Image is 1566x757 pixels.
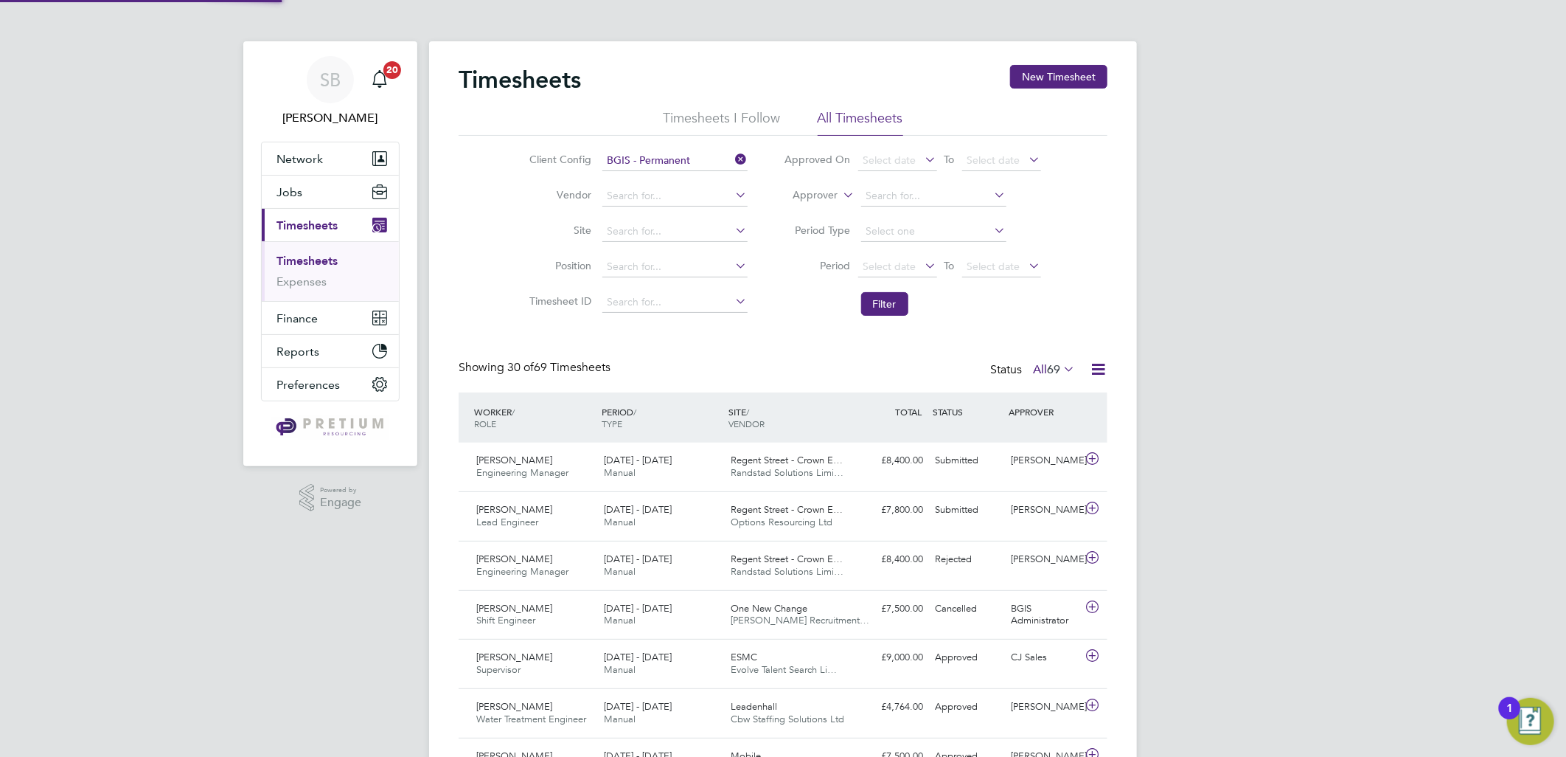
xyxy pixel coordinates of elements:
[940,256,959,275] span: To
[929,449,1006,473] div: Submitted
[818,109,903,136] li: All Timesheets
[476,466,568,479] span: Engineering Manager
[604,700,672,713] span: [DATE] - [DATE]
[731,614,870,626] span: [PERSON_NAME] Recruitment…
[276,254,338,268] a: Timesheets
[604,651,672,663] span: [DATE] - [DATE]
[604,602,672,615] span: [DATE] - [DATE]
[747,406,750,418] span: /
[262,209,399,241] button: Timesheets
[731,651,758,663] span: ESMC
[276,152,323,166] span: Network
[784,259,851,272] label: Period
[507,360,610,375] span: 69 Timesheets
[526,188,592,201] label: Vendor
[731,565,844,578] span: Randstad Solutions Limi…
[852,498,929,522] div: £7,800.00
[602,418,622,429] span: TYPE
[1506,708,1513,727] div: 1
[261,109,400,127] span: Sasha Baird
[1006,597,1082,634] div: BGIS Administrator
[929,547,1006,572] div: Rejected
[929,597,1006,621] div: Cancelled
[604,516,636,528] span: Manual
[1006,646,1082,670] div: CJ Sales
[602,151,748,171] input: Search for...
[604,503,672,516] span: [DATE] - [DATE]
[476,614,535,626] span: Shift Engineer
[852,597,929,621] div: £7,500.00
[861,292,908,316] button: Filter
[1010,65,1107,89] button: New Timesheet
[1006,398,1082,425] div: APPROVER
[526,294,592,308] label: Timesheet ID
[604,466,636,479] span: Manual
[731,663,838,676] span: Evolve Talent Search Li…
[863,260,916,273] span: Select date
[604,663,636,676] span: Manual
[476,713,586,725] span: Water Treatment Engineer
[940,150,959,169] span: To
[731,454,843,466] span: Regent Street - Crown E…
[1006,547,1082,572] div: [PERSON_NAME]
[852,449,929,473] div: £8,400.00
[731,713,845,725] span: Cbw Staffing Solutions Ltd
[602,257,748,277] input: Search for...
[276,274,327,288] a: Expenses
[476,663,521,676] span: Supervisor
[967,260,1020,273] span: Select date
[602,221,748,242] input: Search for...
[476,503,552,516] span: [PERSON_NAME]
[725,398,853,437] div: SITE
[320,484,361,497] span: Powered by
[731,700,778,713] span: Leadenhall
[476,516,538,528] span: Lead Engineer
[863,153,916,167] span: Select date
[604,614,636,626] span: Manual
[276,218,338,232] span: Timesheets
[731,553,843,565] span: Regent Street - Crown E…
[262,176,399,208] button: Jobs
[929,695,1006,719] div: Approved
[476,602,552,615] span: [PERSON_NAME]
[633,406,636,418] span: /
[459,65,581,94] h2: Timesheets
[276,378,340,392] span: Preferences
[365,56,394,103] a: 20
[967,153,1020,167] span: Select date
[507,360,534,375] span: 30 of
[929,498,1006,522] div: Submitted
[664,109,781,136] li: Timesheets I Follow
[272,416,388,440] img: pretium-logo-retina.png
[1047,362,1060,377] span: 69
[1033,362,1075,377] label: All
[784,224,851,237] label: Period Type
[526,153,592,166] label: Client Config
[1006,695,1082,719] div: [PERSON_NAME]
[895,406,922,418] span: TOTAL
[729,418,765,429] span: VENDOR
[929,398,1006,425] div: STATUS
[476,454,552,466] span: [PERSON_NAME]
[772,188,838,203] label: Approver
[459,360,613,376] div: Showing
[526,224,592,237] label: Site
[262,142,399,175] button: Network
[784,153,851,166] label: Approved On
[1507,698,1554,745] button: Open Resource Center, 1 new notification
[526,259,592,272] label: Position
[598,398,725,437] div: PERIOD
[852,646,929,670] div: £9,000.00
[320,497,361,509] span: Engage
[474,418,496,429] span: ROLE
[602,292,748,313] input: Search for...
[243,41,417,466] nav: Main navigation
[604,565,636,578] span: Manual
[276,345,319,359] span: Reports
[276,311,318,325] span: Finance
[261,416,400,440] a: Go to home page
[476,565,568,578] span: Engineering Manager
[731,516,833,528] span: Options Resourcing Ltd
[320,70,341,89] span: SB
[929,646,1006,670] div: Approved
